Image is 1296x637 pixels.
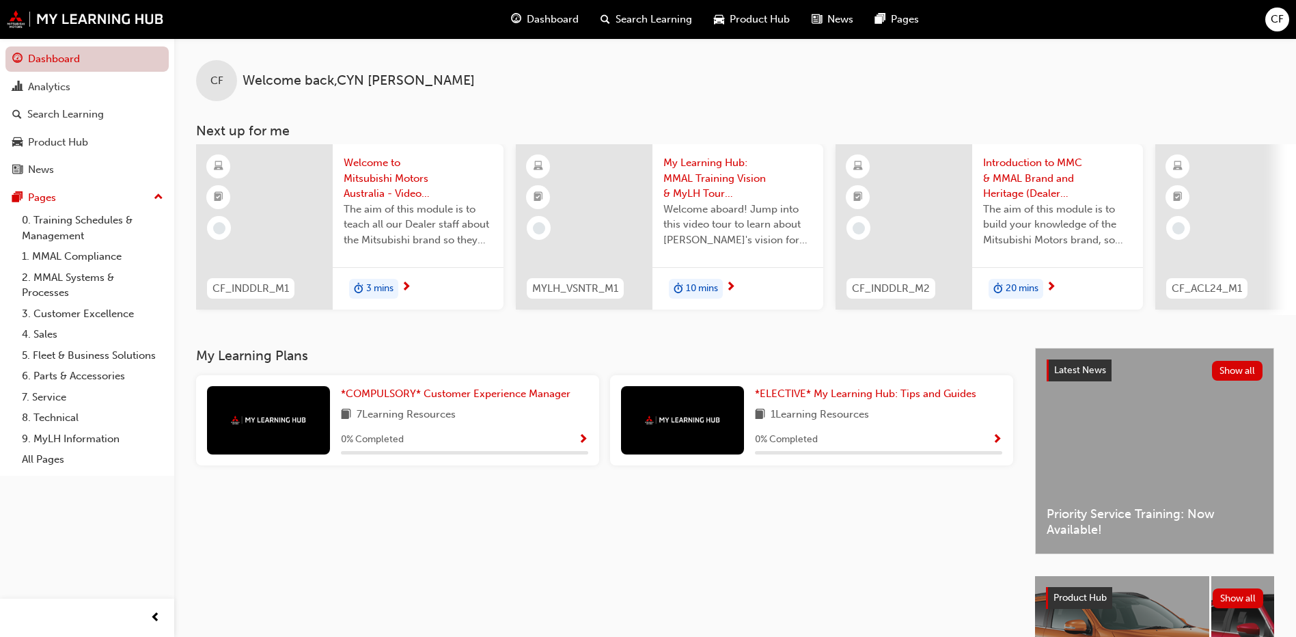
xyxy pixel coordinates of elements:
[28,135,88,150] div: Product Hub
[5,185,169,211] button: Pages
[852,281,930,297] span: CF_INDDLR_M2
[1047,360,1263,381] a: Latest NewsShow all
[366,281,394,297] span: 3 mins
[1047,506,1263,537] span: Priority Service Training: Now Available!
[663,155,812,202] span: My Learning Hub: MMAL Training Vision & MyLH Tour (Elective)
[357,407,456,424] span: 7 Learning Resources
[730,12,790,27] span: Product Hub
[1046,587,1263,609] a: Product HubShow all
[5,130,169,155] a: Product Hub
[1173,158,1183,176] span: learningResourceType_ELEARNING-icon
[5,102,169,127] a: Search Learning
[755,388,976,400] span: *ELECTIVE* My Learning Hub: Tips and Guides
[836,144,1143,310] a: CF_INDDLR_M2Introduction to MMC & MMAL Brand and Heritage (Dealer Induction)The aim of this modul...
[853,158,863,176] span: learningResourceType_ELEARNING-icon
[601,11,610,28] span: search-icon
[12,137,23,149] span: car-icon
[5,74,169,100] a: Analytics
[534,189,543,206] span: booktick-icon
[616,12,692,27] span: Search Learning
[511,11,521,28] span: guage-icon
[891,12,919,27] span: Pages
[212,281,289,297] span: CF_INDDLR_M1
[16,366,169,387] a: 6. Parts & Accessories
[578,434,588,446] span: Show Progress
[28,79,70,95] div: Analytics
[801,5,864,33] a: news-iconNews
[1035,348,1274,554] a: Latest NewsShow allPriority Service Training: Now Available!
[214,189,223,206] span: booktick-icon
[12,164,23,176] span: news-icon
[755,432,818,448] span: 0 % Completed
[213,222,225,234] span: learningRecordVerb_NONE-icon
[174,123,1296,139] h3: Next up for me
[12,81,23,94] span: chart-icon
[210,73,223,89] span: CF
[527,12,579,27] span: Dashboard
[354,280,363,298] span: duration-icon
[755,407,765,424] span: book-icon
[344,155,493,202] span: Welcome to Mitsubishi Motors Australia - Video (Dealer Induction)
[150,610,161,627] span: prev-icon
[16,267,169,303] a: 2. MMAL Systems & Processes
[231,416,306,424] img: mmal
[341,432,404,448] span: 0 % Completed
[16,324,169,345] a: 4. Sales
[401,282,411,294] span: next-icon
[533,222,545,234] span: learningRecordVerb_NONE-icon
[16,246,169,267] a: 1. MMAL Compliance
[7,10,164,28] img: mmal
[28,190,56,206] div: Pages
[1006,281,1038,297] span: 20 mins
[5,157,169,182] a: News
[12,53,23,66] span: guage-icon
[5,44,169,185] button: DashboardAnalyticsSearch LearningProduct HubNews
[1212,361,1263,381] button: Show all
[5,46,169,72] a: Dashboard
[243,73,475,89] span: Welcome back , CYN [PERSON_NAME]
[714,11,724,28] span: car-icon
[16,210,169,246] a: 0. Training Schedules & Management
[663,202,812,248] span: Welcome aboard! Jump into this video tour to learn about [PERSON_NAME]'s vision for your learning...
[1265,8,1289,31] button: CF
[827,12,853,27] span: News
[16,449,169,470] a: All Pages
[686,281,718,297] span: 10 mins
[1172,222,1185,234] span: learningRecordVerb_NONE-icon
[344,202,493,248] span: The aim of this module is to teach all our Dealer staff about the Mitsubishi brand so they demons...
[196,144,504,310] a: CF_INDDLR_M1Welcome to Mitsubishi Motors Australia - Video (Dealer Induction)The aim of this modu...
[16,429,169,450] a: 9. MyLH Information
[516,144,823,310] a: MYLH_VSNTR_M1My Learning Hub: MMAL Training Vision & MyLH Tour (Elective)Welcome aboard! Jump int...
[983,155,1132,202] span: Introduction to MMC & MMAL Brand and Heritage (Dealer Induction)
[703,5,801,33] a: car-iconProduct Hub
[578,431,588,448] button: Show Progress
[16,407,169,429] a: 8. Technical
[12,192,23,204] span: pages-icon
[1213,588,1264,608] button: Show all
[16,303,169,325] a: 3. Customer Excellence
[532,281,618,297] span: MYLH_VSNTR_M1
[154,189,163,206] span: up-icon
[28,162,54,178] div: News
[992,431,1002,448] button: Show Progress
[341,386,576,402] a: *COMPULSORY* Customer Experience Manager
[992,434,1002,446] span: Show Progress
[993,280,1003,298] span: duration-icon
[196,348,1013,364] h3: My Learning Plans
[1173,189,1183,206] span: booktick-icon
[755,386,982,402] a: *ELECTIVE* My Learning Hub: Tips and Guides
[645,416,720,424] img: mmal
[214,158,223,176] span: learningResourceType_ELEARNING-icon
[534,158,543,176] span: learningResourceType_ELEARNING-icon
[1054,364,1106,376] span: Latest News
[771,407,869,424] span: 1 Learning Resources
[1046,282,1056,294] span: next-icon
[590,5,703,33] a: search-iconSearch Learning
[341,388,570,400] span: *COMPULSORY* Customer Experience Manager
[812,11,822,28] span: news-icon
[853,189,863,206] span: booktick-icon
[726,282,736,294] span: next-icon
[983,202,1132,248] span: The aim of this module is to build your knowledge of the Mitsubishi Motors brand, so you can demo...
